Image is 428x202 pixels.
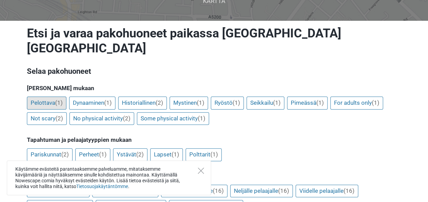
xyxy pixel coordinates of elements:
[27,66,401,77] h3: Selaa pakohuoneet
[136,151,144,158] span: (2)
[69,112,134,125] a: No physical activity(2)
[230,185,293,198] a: Neljälle pelaajalle(16)
[330,97,383,110] a: For adults only(1)
[27,112,67,125] a: Not scary(2)
[287,97,328,110] a: Pimeässä(1)
[76,184,128,189] a: Tietosuojakäytäntömme
[344,187,354,194] span: (16)
[278,187,289,194] span: (16)
[118,97,167,110] a: Historiallinen(2)
[27,97,66,110] a: Pelottava(1)
[316,99,324,106] span: (1)
[233,99,240,106] span: (1)
[198,168,204,174] button: Close
[273,99,281,106] span: (1)
[247,97,284,110] a: Seikkailu(1)
[7,161,211,195] div: Käytämme evästeitä parantaaksemme palveluamme, mitataksemme kävijämääriä ja näyttääksemme sinulle...
[172,151,179,158] span: (1)
[61,151,69,158] span: (2)
[137,112,209,125] a: Some physical activity(1)
[113,148,147,161] a: Ystävät(2)
[27,148,73,161] a: Pariskunnat(2)
[75,148,110,161] a: Perheet(1)
[99,151,107,158] span: (1)
[296,185,358,198] a: Viidelle pelaajalle(16)
[104,99,112,106] span: (1)
[197,99,204,106] span: (1)
[150,148,183,161] a: Lapset(1)
[213,187,224,194] span: (16)
[27,173,401,180] h5: Pelaajien määrän mukaan
[56,115,63,122] span: (2)
[210,151,218,158] span: (1)
[170,97,208,110] a: Mystinen(1)
[198,115,205,122] span: (1)
[156,99,163,106] span: (2)
[27,136,401,143] h5: Tapahtuman ja pelaajatyyppien mukaan
[211,97,244,110] a: Ryöstö(1)
[27,26,401,56] h1: Etsi ja varaa pakohuoneet paikassa [GEOGRAPHIC_DATA] [GEOGRAPHIC_DATA]
[55,99,63,106] span: (1)
[69,97,115,110] a: Dynaaminen(1)
[27,85,401,91] h5: [PERSON_NAME] mukaan
[372,99,379,106] span: (1)
[186,148,222,161] a: Polttarit(1)
[123,115,130,122] span: (2)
